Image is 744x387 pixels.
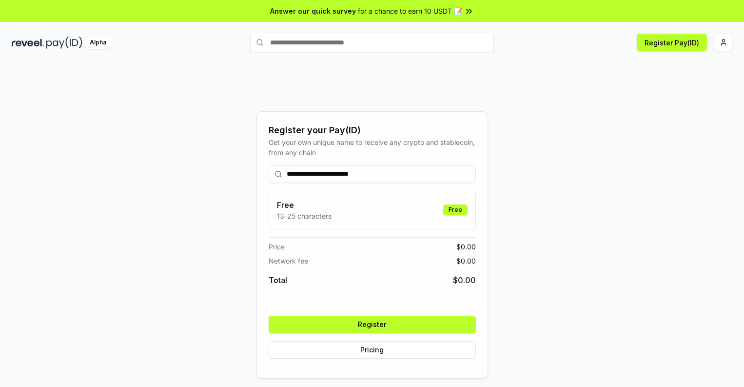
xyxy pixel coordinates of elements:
[269,274,287,286] span: Total
[269,242,285,252] span: Price
[12,37,44,49] img: reveel_dark
[277,211,332,221] p: 13-25 characters
[269,256,308,266] span: Network fee
[269,137,476,158] div: Get your own unique name to receive any crypto and stablecoin, from any chain
[46,37,82,49] img: pay_id
[277,199,332,211] h3: Free
[637,34,707,51] button: Register Pay(ID)
[269,123,476,137] div: Register your Pay(ID)
[456,256,476,266] span: $ 0.00
[456,242,476,252] span: $ 0.00
[84,37,112,49] div: Alpha
[269,316,476,333] button: Register
[270,6,356,16] span: Answer our quick survey
[269,341,476,359] button: Pricing
[453,274,476,286] span: $ 0.00
[358,6,462,16] span: for a chance to earn 10 USDT 📝
[443,204,468,215] div: Free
